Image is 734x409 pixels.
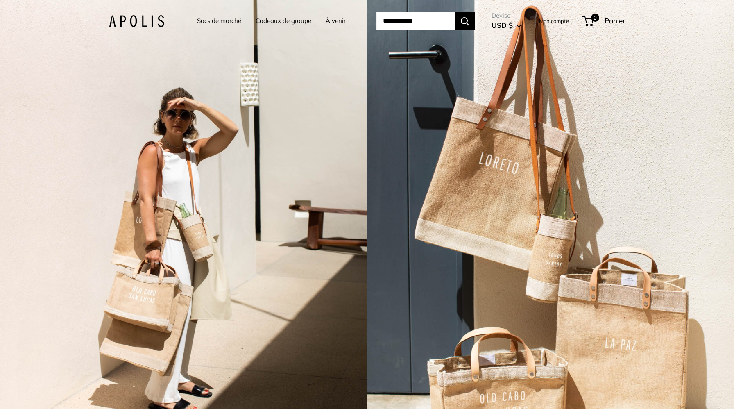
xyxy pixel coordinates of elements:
font: Panier [605,16,625,25]
font: Mon compte [539,18,569,24]
a: 0 Panier [583,14,625,27]
a: À venir [326,15,346,27]
button: USD $ [492,19,521,32]
a: Cadeaux de groupe [256,15,311,27]
input: Recherche... [376,12,455,30]
a: Mon compte [539,16,569,26]
font: Sacs de marché [197,17,241,25]
font: Cadeaux de groupe [256,17,311,25]
img: Apolis [109,15,164,27]
font: Devise [492,11,510,19]
font: 0 [594,14,597,21]
button: Recherche [455,12,475,30]
font: À venir [326,17,346,25]
a: Sacs de marché [197,15,241,27]
font: USD $ [492,21,513,30]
